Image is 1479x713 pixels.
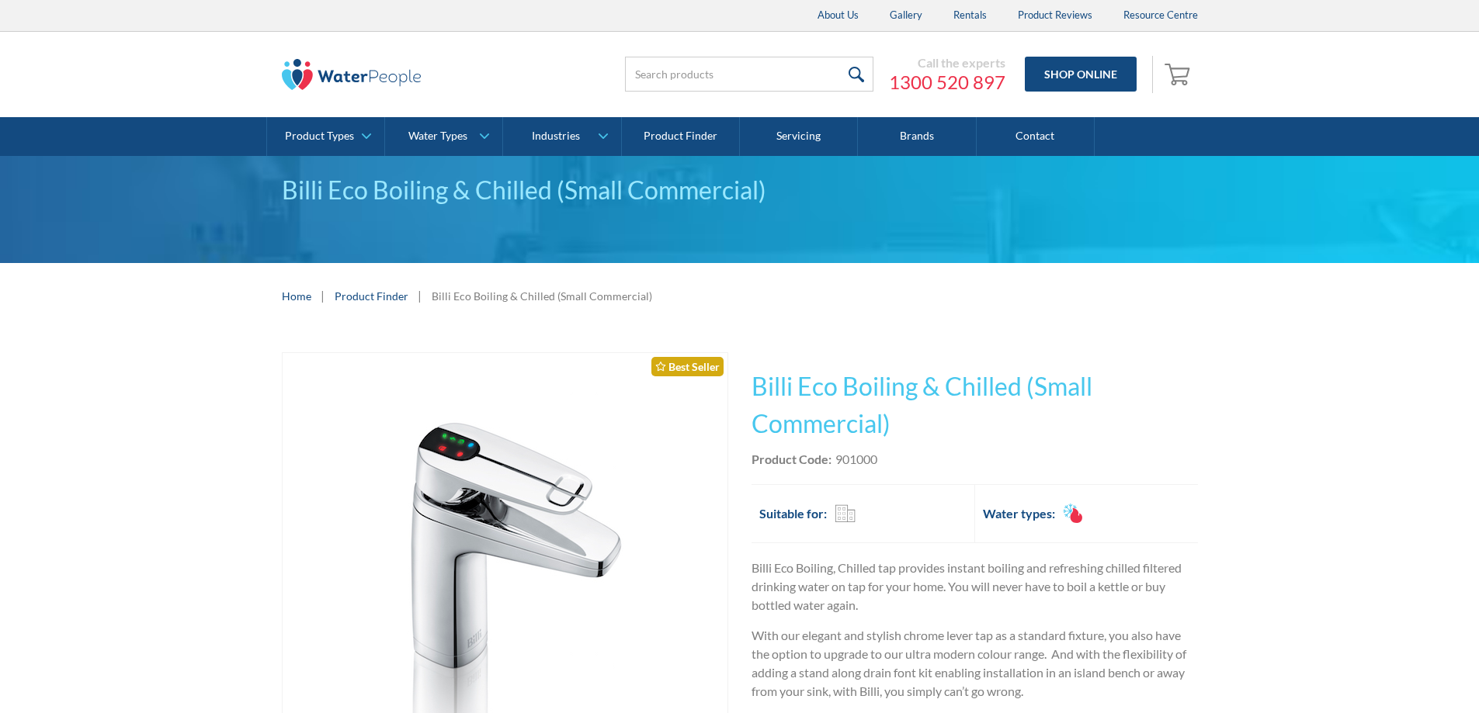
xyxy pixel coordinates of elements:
[889,71,1005,94] a: 1300 520 897
[1165,61,1194,86] img: shopping cart
[858,117,976,156] a: Brands
[752,452,832,466] strong: Product Code:
[889,55,1005,71] div: Call the experts
[651,357,724,376] div: Best Seller
[977,117,1095,156] a: Contact
[267,117,384,156] a: Product Types
[625,57,873,92] input: Search products
[752,626,1198,701] p: With our elegant and stylish chrome lever tap as a standard fixture, you also have the option to ...
[752,368,1198,442] h1: Billi Eco Boiling & Chilled (Small Commercial)
[983,504,1055,523] h2: Water types:
[1161,56,1198,93] a: Open cart
[622,117,740,156] a: Product Finder
[282,59,422,90] img: The Water People
[335,288,408,304] a: Product Finder
[282,288,311,304] a: Home
[282,171,1198,209] div: Billi Eco Boiling & Chilled (Small Commercial)
[503,117,620,156] a: Industries
[759,504,827,523] h2: Suitable for:
[532,130,580,143] div: Industries
[385,117,502,156] a: Water Types
[319,286,327,305] div: |
[416,286,424,305] div: |
[432,288,652,304] div: Billi Eco Boiling & Chilled (Small Commercial)
[1025,57,1137,92] a: Shop Online
[408,130,467,143] div: Water Types
[285,130,354,143] div: Product Types
[752,559,1198,614] p: Billi Eco Boiling, Chilled tap provides instant boiling and refreshing chilled filtered drinking ...
[740,117,858,156] a: Servicing
[835,450,877,469] div: 901000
